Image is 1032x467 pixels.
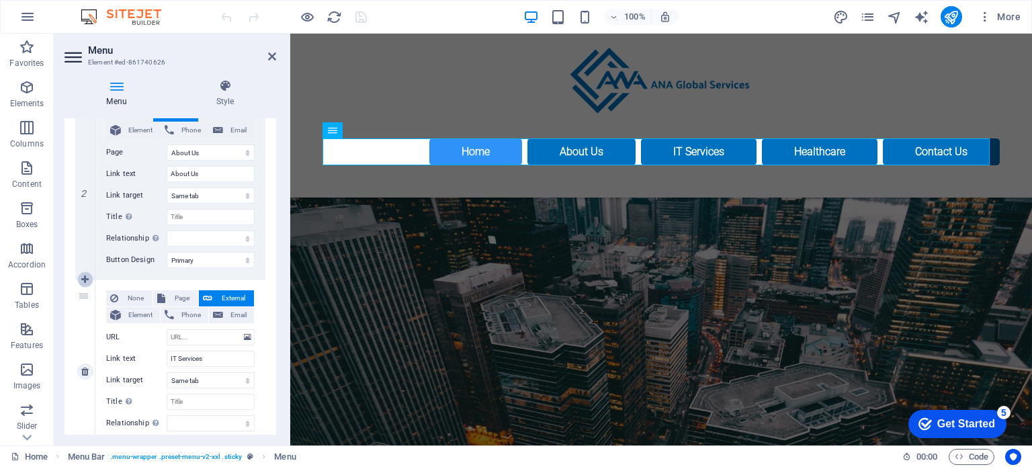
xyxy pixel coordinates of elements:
i: Design (Ctrl+Alt+Y) [833,9,849,25]
input: Title [167,209,255,225]
span: Code [955,449,988,465]
button: publish [941,6,962,28]
div: Get Started [40,15,97,27]
input: Link text... [167,166,255,182]
button: navigator [887,9,903,25]
em: 2 [74,188,93,199]
span: 00 00 [916,449,937,465]
p: Features [11,340,43,351]
i: Pages (Ctrl+Alt+S) [860,9,875,25]
button: 100% [604,9,652,25]
label: Link text [106,351,167,367]
button: None [106,290,153,306]
h6: 100% [624,9,646,25]
a: Click to cancel selection. Double-click to open Pages [11,449,48,465]
button: Code [949,449,994,465]
label: URL [106,329,167,345]
span: External [216,290,250,306]
input: Title [167,394,255,410]
p: Favorites [9,58,44,69]
label: Link target [106,372,167,388]
button: Click here to leave preview mode and continue editing [299,9,315,25]
button: Email [209,122,254,138]
span: Email [227,122,250,138]
i: Reload page [327,9,342,25]
span: Phone [178,122,204,138]
p: Content [12,179,42,189]
span: . menu-wrapper .preset-menu-v2-xxl .sticky [110,449,242,465]
p: Images [13,380,41,391]
button: External [199,290,254,306]
button: Email [209,307,254,323]
i: Navigator [887,9,902,25]
p: Elements [10,98,44,109]
label: Relationship [106,415,167,431]
img: Editor Logo [77,9,178,25]
h6: Session time [902,449,938,465]
span: Element [125,307,156,323]
i: On resize automatically adjust zoom level to fit chosen device. [659,11,671,23]
p: Columns [10,138,44,149]
h4: Style [174,79,276,108]
span: More [978,10,1021,24]
h4: Menu [64,79,174,108]
button: Element [106,122,160,138]
button: pages [860,9,876,25]
i: AI Writer [914,9,929,25]
h2: Menu [88,44,276,56]
i: This element is a customizable preset [247,453,253,460]
nav: breadcrumb [68,449,296,465]
label: Title [106,394,167,410]
label: Title [106,209,167,225]
h3: Element #ed-861740626 [88,56,249,69]
p: Tables [15,300,39,310]
div: 5 [99,3,113,16]
button: text_generator [914,9,930,25]
span: Click to select. Double-click to edit [68,449,105,465]
span: Page [169,290,194,306]
p: Boxes [16,219,38,230]
input: URL... [167,329,255,345]
label: Link text [106,166,167,182]
button: reload [326,9,342,25]
i: Publish [943,9,959,25]
button: Usercentrics [1005,449,1021,465]
span: None [122,290,148,306]
input: Link text... [167,351,255,367]
button: Phone [161,122,208,138]
span: Email [227,307,250,323]
p: Accordion [8,259,46,270]
button: Element [106,307,160,323]
button: Phone [161,307,208,323]
div: Get Started 5 items remaining, 0% complete [11,7,109,35]
button: Page [153,290,198,306]
label: Link target [106,187,167,204]
span: : [926,452,928,462]
button: design [833,9,849,25]
label: Page [106,144,167,161]
span: Element [125,122,156,138]
button: More [973,6,1026,28]
span: Phone [178,307,204,323]
label: Relationship [106,230,167,247]
label: Button Design [106,252,167,268]
span: Click to select. Double-click to edit [274,449,296,465]
p: Slider [17,421,38,431]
